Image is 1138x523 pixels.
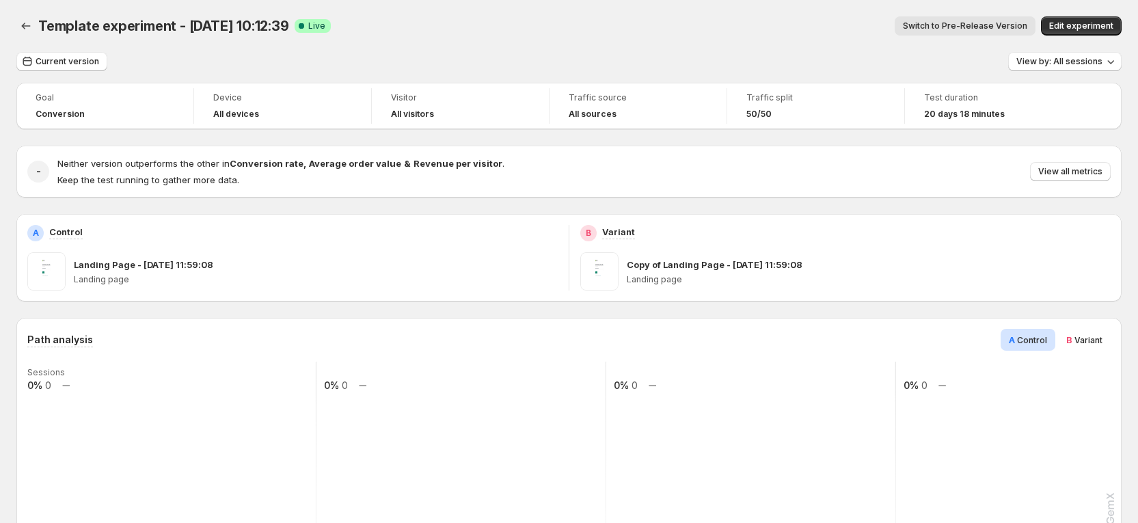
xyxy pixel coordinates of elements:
[391,92,530,103] span: Visitor
[1009,334,1015,345] span: A
[33,228,39,239] h2: A
[414,158,502,169] strong: Revenue per visitor
[36,109,85,120] span: Conversion
[1016,56,1102,67] span: View by: All sessions
[303,158,306,169] strong: ,
[569,109,617,120] h4: All sources
[921,379,927,391] text: 0
[569,91,707,121] a: Traffic sourceAll sources
[627,274,1111,285] p: Landing page
[746,92,885,103] span: Traffic split
[308,21,325,31] span: Live
[342,379,348,391] text: 0
[391,91,530,121] a: VisitorAll visitors
[586,228,591,239] h2: B
[213,91,352,121] a: DeviceAll devices
[569,92,707,103] span: Traffic source
[38,18,289,34] span: Template experiment - [DATE] 10:12:39
[614,379,629,391] text: 0%
[1030,162,1111,181] button: View all metrics
[924,109,1005,120] span: 20 days 18 minutes
[74,274,558,285] p: Landing page
[1049,21,1113,31] span: Edit experiment
[903,21,1027,31] span: Switch to Pre-Release Version
[36,91,174,121] a: GoalConversion
[16,52,107,71] button: Current version
[213,92,352,103] span: Device
[57,174,239,185] span: Keep the test running to gather more data.
[57,158,504,169] span: Neither version outperforms the other in .
[36,92,174,103] span: Goal
[746,91,885,121] a: Traffic split50/50
[27,252,66,291] img: Landing Page - Sep 5, 11:59:08
[895,16,1035,36] button: Switch to Pre-Release Version
[580,252,619,291] img: Copy of Landing Page - Sep 5, 11:59:08
[36,56,99,67] span: Current version
[74,258,213,271] p: Landing Page - [DATE] 11:59:08
[627,258,802,271] p: Copy of Landing Page - [DATE] 11:59:08
[213,109,259,120] h4: All devices
[27,333,93,347] h3: Path analysis
[602,225,635,239] p: Variant
[1008,52,1122,71] button: View by: All sessions
[746,109,772,120] span: 50/50
[924,91,1064,121] a: Test duration20 days 18 minutes
[904,379,919,391] text: 0%
[27,379,42,391] text: 0%
[27,367,65,377] text: Sessions
[391,109,434,120] h4: All visitors
[404,158,411,169] strong: &
[1074,335,1102,345] span: Variant
[632,379,638,391] text: 0
[45,379,51,391] text: 0
[36,165,41,178] h2: -
[924,92,1064,103] span: Test duration
[1041,16,1122,36] button: Edit experiment
[1017,335,1047,345] span: Control
[16,16,36,36] button: Back
[309,158,401,169] strong: Average order value
[230,158,303,169] strong: Conversion rate
[324,379,339,391] text: 0%
[1038,166,1102,177] span: View all metrics
[49,225,83,239] p: Control
[1066,334,1072,345] span: B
